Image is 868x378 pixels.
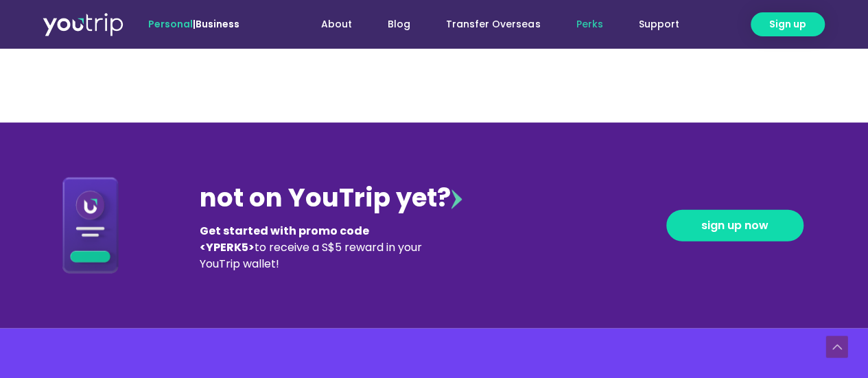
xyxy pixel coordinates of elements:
[751,12,825,36] a: Sign up
[200,179,462,217] div: not on YouTrip yet?
[701,220,769,231] span: sign up now
[558,12,620,37] a: Perks
[196,17,239,31] a: Business
[148,17,193,31] span: Personal
[200,223,432,272] div: to receive a S$5 reward in your YouTrip wallet!
[620,12,696,37] a: Support
[428,12,558,37] a: Transfer Overseas
[370,12,428,37] a: Blog
[666,210,804,241] a: sign up now
[769,17,806,32] span: Sign up
[148,17,239,31] span: |
[62,177,119,274] img: Download App
[303,12,370,37] a: About
[200,223,369,255] b: Get started with promo code <YPERK5>
[277,12,696,37] nav: Menu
